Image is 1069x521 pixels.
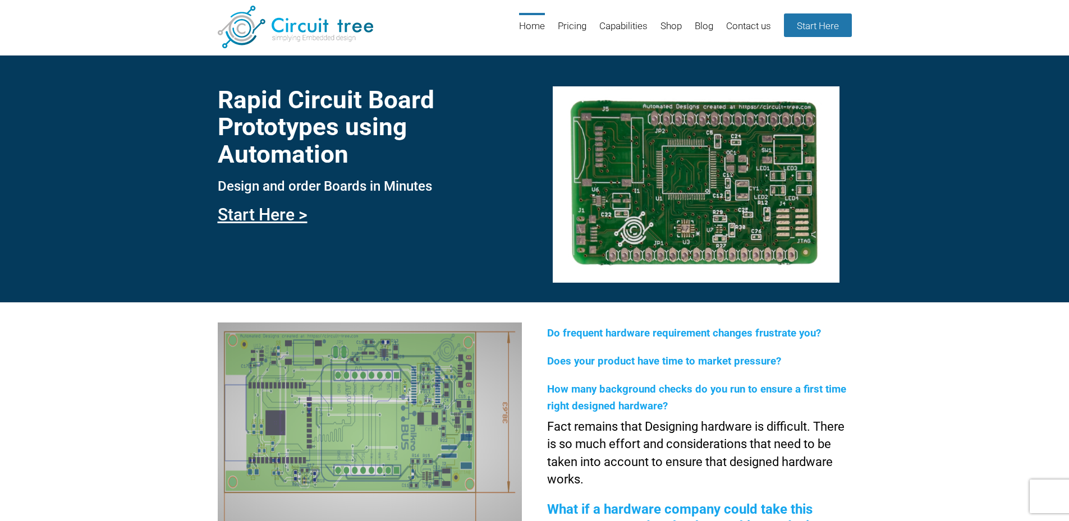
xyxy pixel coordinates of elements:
a: Home [519,13,545,49]
span: How many background checks do you run to ensure a first time right designed hardware? [547,383,846,412]
img: Circuit Tree [218,6,373,48]
a: Capabilities [599,13,648,49]
a: Blog [695,13,713,49]
h1: Rapid Circuit Board Prototypes using Automation [218,86,522,168]
p: Fact remains that Designing hardware is difficult. There is so much effort and considerations tha... [547,418,851,488]
a: Contact us [726,13,771,49]
a: Pricing [558,13,586,49]
span: Does your product have time to market pressure? [547,355,781,367]
a: Start Here [784,13,852,37]
span: Do frequent hardware requirement changes frustrate you? [547,327,821,339]
h3: Design and order Boards in Minutes [218,179,522,193]
a: Shop [660,13,682,49]
a: Start Here > [218,205,308,224]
